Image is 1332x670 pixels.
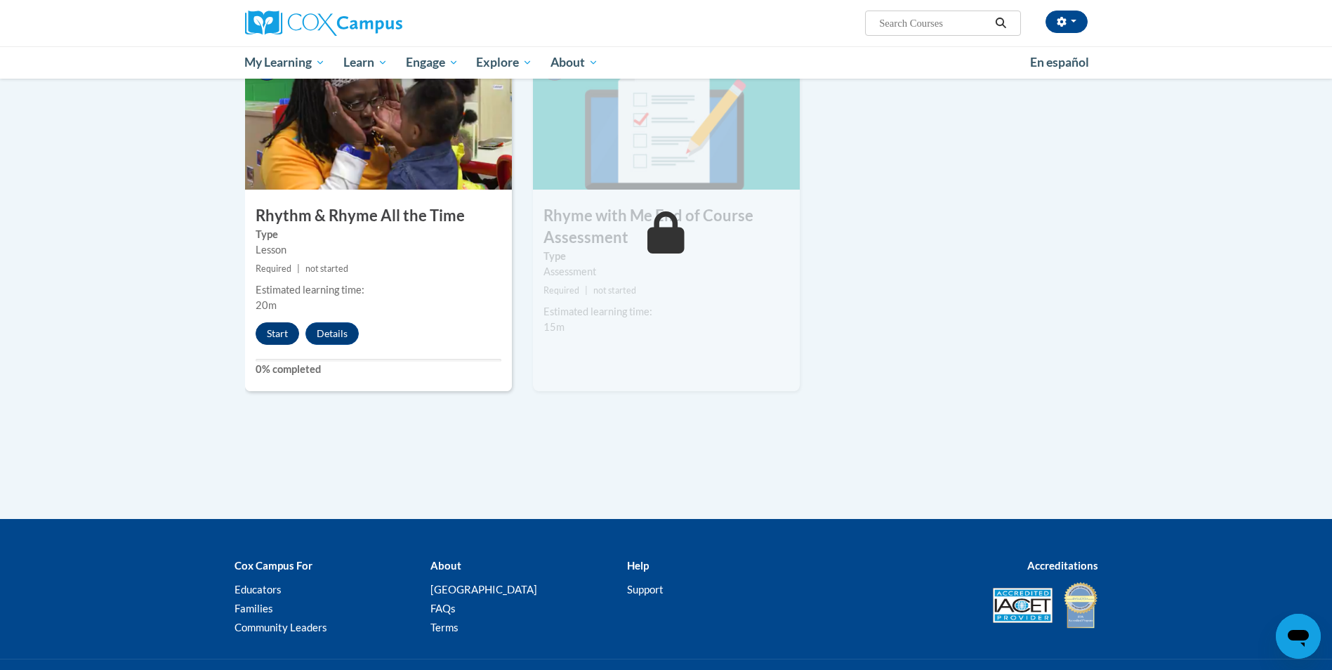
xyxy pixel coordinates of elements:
label: Type [543,249,789,264]
a: My Learning [236,46,335,79]
button: Account Settings [1046,11,1088,33]
h3: Rhyme with Me End of Course Assessment [533,205,800,249]
img: Cox Campus [245,11,402,36]
label: 0% completed [256,362,501,377]
a: About [541,46,607,79]
img: Accredited IACET® Provider [993,588,1053,623]
a: Support [627,583,664,596]
a: Cox Campus [245,11,512,36]
label: Type [256,227,501,242]
div: Lesson [256,242,501,258]
button: Start [256,322,299,345]
a: Community Leaders [235,621,327,633]
span: Engage [406,54,459,71]
img: Course Image [533,49,800,190]
b: Cox Campus For [235,559,312,572]
input: Search Courses [878,15,990,32]
a: Terms [430,621,459,633]
button: Search [990,15,1011,32]
img: Course Image [245,49,512,190]
a: Engage [397,46,468,79]
img: IDA® Accredited [1063,581,1098,630]
button: Details [305,322,359,345]
a: Explore [467,46,541,79]
h3: Rhythm & Rhyme All the Time [245,205,512,227]
span: En español [1030,55,1089,70]
span: Learn [343,54,388,71]
div: Estimated learning time: [543,304,789,320]
span: 20m [256,299,277,311]
div: Assessment [543,264,789,280]
div: Estimated learning time: [256,282,501,298]
b: Accreditations [1027,559,1098,572]
span: 15m [543,321,565,333]
a: [GEOGRAPHIC_DATA] [430,583,537,596]
b: About [430,559,461,572]
b: Help [627,559,649,572]
span: not started [305,263,348,274]
span: | [585,285,588,296]
a: Learn [334,46,397,79]
span: not started [593,285,636,296]
div: Main menu [224,46,1109,79]
a: Educators [235,583,282,596]
a: Families [235,602,273,615]
span: Explore [476,54,532,71]
span: Required [256,263,291,274]
span: | [297,263,300,274]
a: FAQs [430,602,456,615]
span: About [550,54,598,71]
span: Required [543,285,579,296]
iframe: Button to launch messaging window [1276,614,1321,659]
a: En español [1021,48,1098,77]
span: My Learning [244,54,325,71]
